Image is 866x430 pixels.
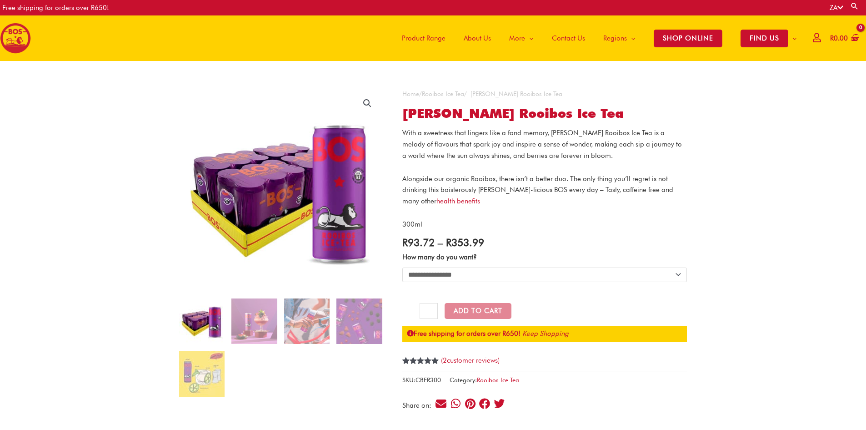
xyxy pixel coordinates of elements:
img: Berry Rooibos Ice Tea [179,88,382,292]
a: More [500,15,543,61]
a: (2customer reviews) [441,356,500,364]
span: More [509,25,525,52]
span: R [402,236,408,248]
span: 2 [443,356,447,364]
span: R [830,34,834,42]
label: How many do you want? [402,253,477,261]
div: Share on whatsapp [450,398,462,410]
a: Regions [594,15,645,61]
strong: Free shipping for orders over R650! [407,329,521,338]
span: 2 [402,357,406,374]
span: R [446,236,451,248]
span: Contact Us [552,25,585,52]
bdi: 0.00 [830,34,848,42]
span: SHOP ONLINE [654,30,722,47]
a: ZA [830,4,843,12]
a: health benefits [436,197,480,205]
a: Product Range [393,15,455,61]
img: Berry Rooibos Ice Tea - Image 4 [336,298,382,344]
input: Product quantity [420,303,437,319]
bdi: 93.72 [402,236,435,248]
span: Product Range [402,25,446,52]
span: Rated out of 5 based on customer ratings [402,357,439,395]
a: View full-screen image gallery [359,95,375,111]
span: – [438,236,443,248]
a: SHOP ONLINE [645,15,731,61]
span: About Us [464,25,491,52]
div: Share on twitter [493,398,506,410]
img: Berry Rooibos Ice Tea - Image 5 [179,351,225,396]
div: Share on pinterest [464,398,476,410]
a: Keep Shopping [522,329,569,338]
a: Home [402,90,419,97]
span: CBER300 [415,376,441,384]
span: FIND US [741,30,788,47]
span: SKU: [402,374,441,386]
a: View Shopping Cart, empty [828,28,859,49]
nav: Site Navigation [386,15,806,61]
button: Add to Cart [445,303,511,319]
div: Share on email [435,398,447,410]
div: Share on facebook [479,398,491,410]
a: Contact Us [543,15,594,61]
bdi: 353.99 [446,236,484,248]
a: Search button [850,2,859,10]
div: Share on: [402,402,435,409]
p: 300ml [402,219,687,230]
p: With a sweetness that lingers like a fond memory, [PERSON_NAME] Rooibos Ice Tea is a melody of fl... [402,127,687,161]
nav: Breadcrumb [402,88,687,100]
img: Berry Rooibos Ice Tea [179,298,225,344]
img: BERRY-2 (1) [284,298,330,344]
a: Rooibos Ice Tea [477,376,519,384]
span: Category: [450,374,519,386]
span: Regions [603,25,627,52]
a: Rooibos Ice Tea [422,90,464,97]
h1: [PERSON_NAME] Rooibos Ice Tea [402,106,687,121]
img: berry [231,298,277,344]
a: About Us [455,15,500,61]
p: Alongside our organic Rooibos, there isn’t a better duo. The only thing you’ll regret is not drin... [402,173,687,207]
